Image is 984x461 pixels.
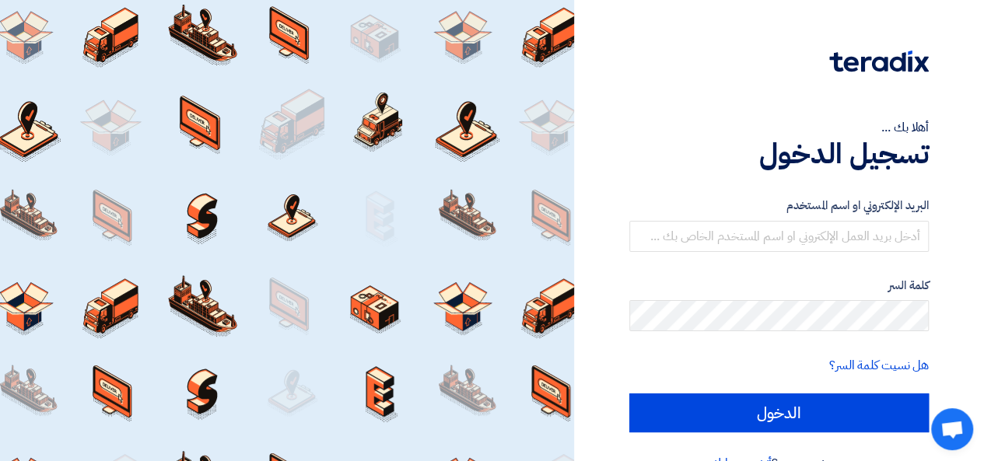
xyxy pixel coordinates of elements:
h1: تسجيل الدخول [629,137,929,171]
input: أدخل بريد العمل الإلكتروني او اسم المستخدم الخاص بك ... [629,221,929,252]
div: أهلا بك ... [629,118,929,137]
a: هل نسيت كلمة السر؟ [829,356,929,375]
label: كلمة السر [629,277,929,295]
img: Teradix logo [829,51,929,72]
div: Open chat [931,408,973,450]
label: البريد الإلكتروني او اسم المستخدم [629,197,929,215]
input: الدخول [629,393,929,432]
